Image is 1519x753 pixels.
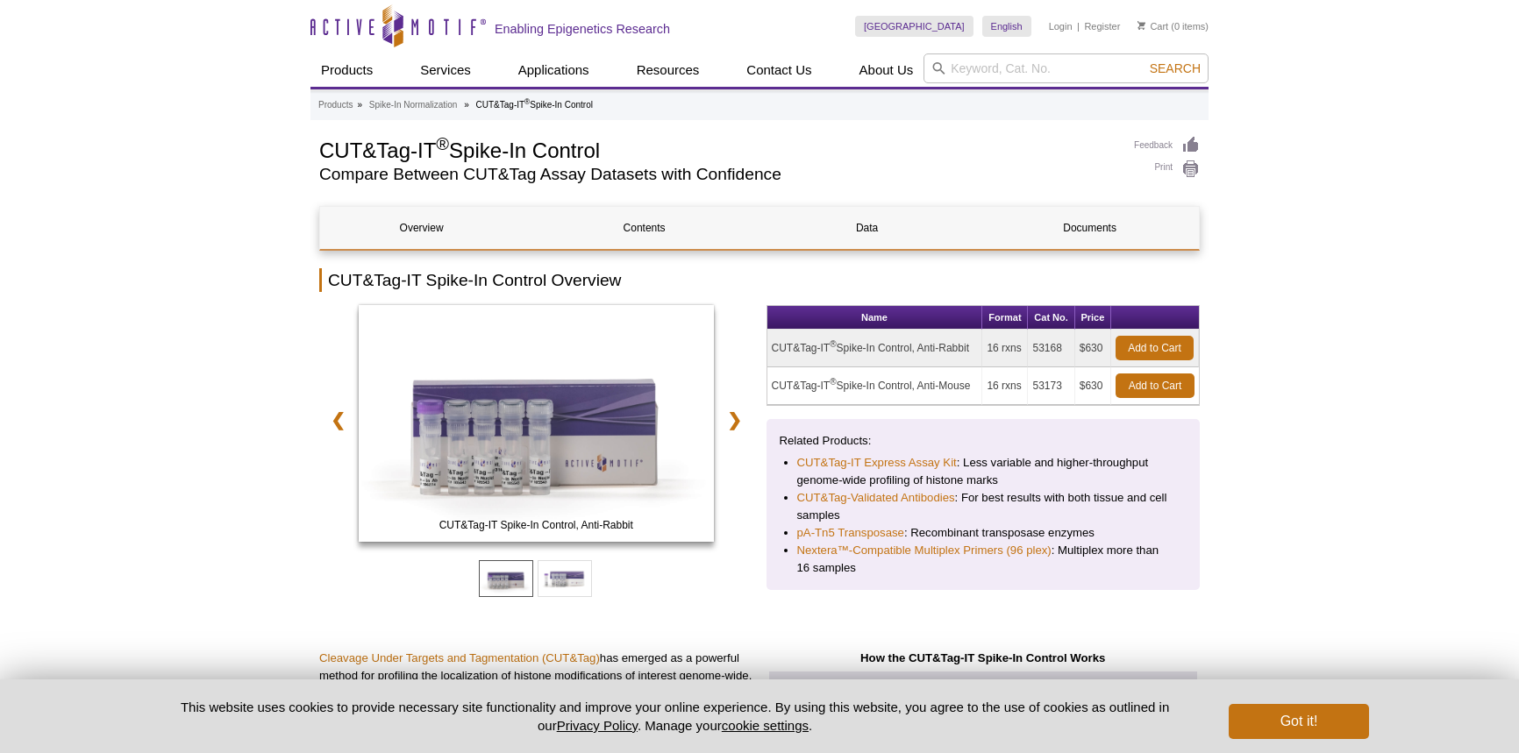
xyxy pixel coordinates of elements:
[1137,21,1145,30] img: Your Cart
[988,207,1191,249] a: Documents
[1137,16,1209,37] li: (0 items)
[797,454,957,472] a: CUT&Tag-IT Express Assay Kit
[722,718,809,733] button: cookie settings
[1116,336,1194,360] a: Add to Cart
[1075,367,1111,405] td: $630
[319,268,1200,292] h2: CUT&Tag-IT Spike-In Control Overview
[1075,306,1111,330] th: Price
[767,330,983,367] td: CUT&Tag-IT Spike-In Control, Anti-Rabbit
[982,367,1028,405] td: 16 rxns
[1049,20,1073,32] a: Login
[860,651,1105,664] strong: How the CUT&Tag-IT Spike-In Control Works
[1145,60,1206,76] button: Search
[780,432,1187,450] p: Related Products:
[767,367,983,405] td: CUT&Tag-IT Spike-In Control, Anti-Mouse
[436,134,449,153] sup: ®
[495,21,670,37] h2: Enabling Epigenetics Research
[1134,136,1200,155] a: Feedback
[830,339,836,349] sup: ®
[369,97,458,113] a: Spike-In Normalization
[524,97,530,106] sup: ®
[1075,330,1111,367] td: $630
[357,100,362,110] li: »
[362,516,710,534] span: CUT&Tag-IT Spike-In Control, Anti-Rabbit
[1084,20,1120,32] a: Register
[319,136,1116,162] h1: CUT&Tag-IT Spike-In Control
[849,53,924,87] a: About Us
[797,454,1170,489] li: : Less variable and higher-throughput genome-wide profiling of histone marks
[464,100,469,110] li: »
[359,305,714,547] a: CUT&Tag-IT Spike-In Control, Anti-Mouse
[318,97,353,113] a: Products
[924,53,1209,83] input: Keyword, Cat. No.
[797,524,1170,542] li: : Recombinant transposase enzymes
[766,207,968,249] a: Data
[1134,160,1200,179] a: Print
[797,489,1170,524] li: : For best results with both tissue and cell samples
[626,53,710,87] a: Resources
[1137,20,1168,32] a: Cart
[319,400,357,440] a: ❮
[982,306,1028,330] th: Format
[310,53,383,87] a: Products
[319,651,600,664] a: Cleavage Under Targets and Tagmentation (CUT&Tag)
[797,489,955,507] a: CUT&Tag-Validated Antibodies
[543,207,745,249] a: Contents
[1229,704,1369,739] button: Got it!
[150,698,1200,735] p: This website uses cookies to provide necessary site functionality and improve your online experie...
[767,306,983,330] th: Name
[982,16,1031,37] a: English
[736,53,822,87] a: Contact Us
[1077,16,1080,37] li: |
[982,330,1028,367] td: 16 rxns
[797,524,904,542] a: pA-Tn5 Transposase
[557,718,638,733] a: Privacy Policy
[797,542,1052,559] a: Nextera™-Compatible Multiplex Primers (96 plex)
[855,16,973,37] a: [GEOGRAPHIC_DATA]
[797,542,1170,577] li: : Multiplex more than 16 samples
[716,400,753,440] a: ❯
[1028,367,1074,405] td: 53173
[1116,373,1195,398] a: Add to Cart
[1028,306,1074,330] th: Cat No.
[410,53,481,87] a: Services
[1028,330,1074,367] td: 53168
[320,207,523,249] a: Overview
[319,167,1116,182] h2: Compare Between CUT&Tag Assay Datasets with Confidence
[359,305,714,542] img: CUT&Tag-IT Spike-In Control, Anti-Rabbit
[508,53,600,87] a: Applications
[476,100,593,110] li: CUT&Tag-IT Spike-In Control
[830,377,836,387] sup: ®
[1150,61,1201,75] span: Search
